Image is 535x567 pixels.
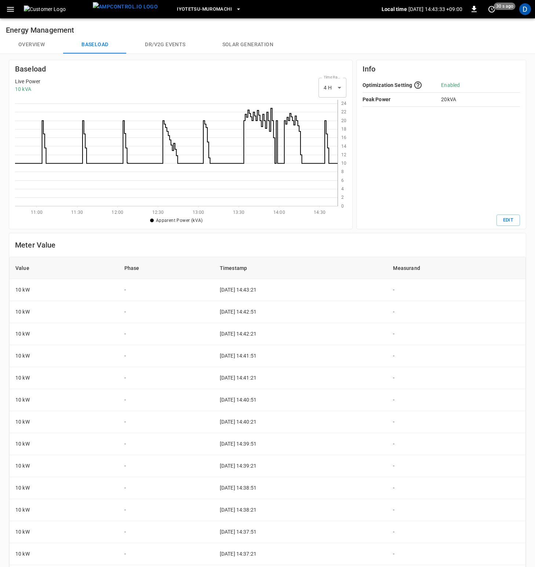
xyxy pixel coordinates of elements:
[15,63,346,75] h6: Baseload
[363,96,441,103] p: Peak Power
[319,78,346,98] div: 4 H
[15,85,40,93] p: 10 kVA
[152,210,164,215] text: 12:30
[93,2,158,11] img: ampcontrol.io logo
[119,411,214,433] td: -
[341,204,344,209] text: 0
[177,5,232,14] span: Iyotetsu-Muromachi
[119,279,214,301] td: -
[10,279,119,301] td: 10 kW
[24,6,90,13] img: Customer Logo
[387,411,525,433] td: -
[10,521,119,543] td: 10 kW
[10,477,119,499] td: 10 kW
[214,345,387,367] td: [DATE] 14:41:51
[214,389,387,411] td: [DATE] 14:40:51
[387,323,525,345] td: -
[441,81,520,89] p: Enabled
[174,2,244,17] button: Iyotetsu-Muromachi
[387,367,525,389] td: -
[387,521,525,543] td: -
[10,499,119,521] td: 10 kW
[214,433,387,455] td: [DATE] 14:39:51
[341,152,346,157] text: 12
[341,118,346,123] text: 20
[382,6,407,13] p: Local time
[214,411,387,433] td: [DATE] 14:40:21
[363,81,412,89] p: Optimization Setting
[314,210,325,215] text: 14:30
[15,239,520,251] h6: Meter Value
[341,186,344,191] text: 4
[214,301,387,323] td: [DATE] 14:42:51
[494,3,516,10] span: 30 s ago
[119,323,214,345] td: -
[10,433,119,455] td: 10 kW
[233,210,245,215] text: 13:30
[408,6,462,13] p: [DATE] 14:43:33 +09:00
[127,36,204,54] button: Dr/V2G events
[10,455,119,477] td: 10 kW
[496,215,520,226] button: Edit
[214,477,387,499] td: [DATE] 14:38:51
[10,257,119,279] th: Value
[31,210,43,215] text: 11:00
[387,455,525,477] td: -
[10,301,119,323] td: 10 kW
[214,543,387,565] td: [DATE] 14:37:21
[214,367,387,389] td: [DATE] 14:41:21
[486,3,498,15] button: set refresh interval
[341,109,346,114] text: 22
[341,127,346,132] text: 18
[119,367,214,389] td: -
[387,477,525,499] td: -
[119,345,214,367] td: -
[10,411,119,433] td: 10 kW
[214,323,387,345] td: [DATE] 14:42:21
[214,279,387,301] td: [DATE] 14:43:21
[387,543,525,565] td: -
[71,210,83,215] text: 11:30
[341,101,346,106] text: 24
[10,323,119,345] td: 10 kW
[15,78,40,85] p: Live Power
[119,433,214,455] td: -
[387,345,525,367] td: -
[119,257,214,279] th: Phase
[387,389,525,411] td: -
[341,169,344,174] text: 8
[341,178,344,183] text: 6
[119,389,214,411] td: -
[387,301,525,323] td: -
[273,210,285,215] text: 14:00
[156,218,203,223] span: Apparent Power (kVA)
[10,345,119,367] td: 10 kW
[119,301,214,323] td: -
[387,433,525,455] td: -
[112,210,123,215] text: 12:00
[341,195,344,200] text: 2
[119,477,214,499] td: -
[214,455,387,477] td: [DATE] 14:39:21
[10,389,119,411] td: 10 kW
[387,499,525,521] td: -
[441,96,520,103] p: 20 kVA
[10,367,119,389] td: 10 kW
[119,521,214,543] td: -
[324,74,342,80] label: Time Range
[204,36,292,54] button: Solar generation
[119,499,214,521] td: -
[341,135,346,140] text: 16
[214,257,387,279] th: Timestamp
[10,543,119,565] td: 10 kW
[341,161,346,166] text: 10
[119,543,214,565] td: -
[363,63,520,75] h6: Info
[119,455,214,477] td: -
[193,210,204,215] text: 13:00
[341,144,346,149] text: 14
[519,3,531,15] div: profile-icon
[63,36,127,54] button: Baseload
[214,499,387,521] td: [DATE] 14:38:21
[214,521,387,543] td: [DATE] 14:37:51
